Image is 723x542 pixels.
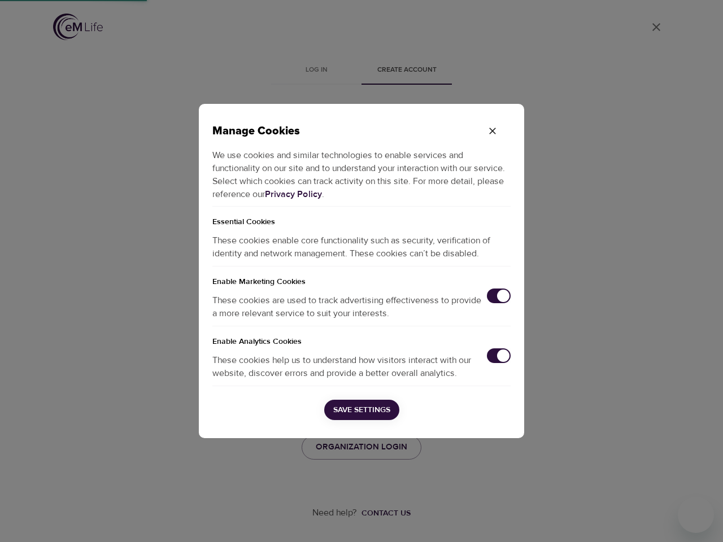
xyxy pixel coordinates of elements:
p: These cookies are used to track advertising effectiveness to provide a more relevant service to s... [212,294,487,320]
button: Save Settings [324,400,399,421]
p: These cookies help us to understand how visitors interact with our website, discover errors and p... [212,354,487,380]
h5: Enable Marketing Cookies [212,266,511,289]
p: Essential Cookies [212,207,511,229]
span: Save Settings [333,403,390,417]
p: We use cookies and similar technologies to enable services and functionality on our site and to u... [212,141,511,207]
p: These cookies enable core functionality such as security, verification of identity and network ma... [212,229,511,266]
h5: Enable Analytics Cookies [212,326,511,348]
p: Manage Cookies [212,122,474,141]
a: Privacy Policy [265,189,322,200]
